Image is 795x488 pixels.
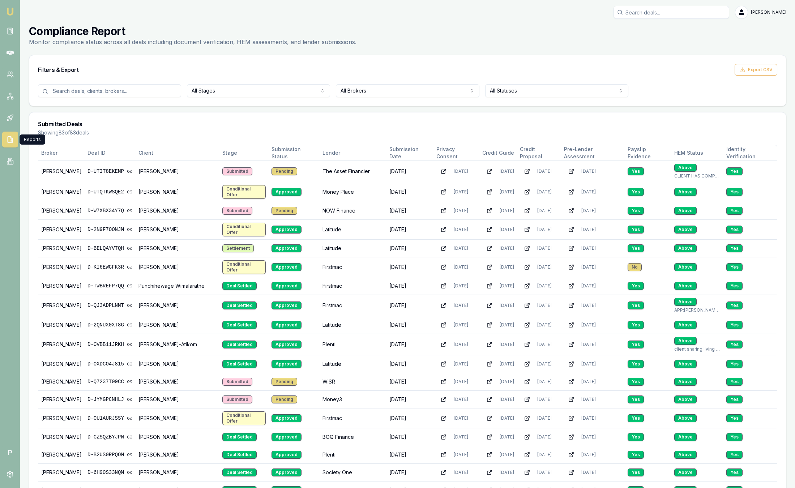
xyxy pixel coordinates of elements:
td: [PERSON_NAME] [136,446,220,464]
td: [PERSON_NAME] [38,182,85,202]
div: APP;LICANT LIVES AT HOME WITH PARENTS. HIS $100 BOARD INCLUDES ELECTRICITY, INTERNET USAGE AND 3 ... [674,307,721,313]
div: Yes [726,226,743,234]
a: D-OVBB11JRKH [87,341,133,348]
td: [DATE] [386,373,433,391]
div: Above [674,451,697,459]
div: Deal Settled [222,433,257,441]
span: [DATE] [537,342,552,347]
td: Money Place [320,182,386,202]
div: Yes [726,321,743,329]
td: [PERSON_NAME] [38,334,85,355]
td: [PERSON_NAME] [38,355,85,373]
td: Firstmac [320,295,386,316]
td: Latitude [320,220,386,240]
td: [PERSON_NAME] [38,446,85,464]
div: Yes [726,282,743,290]
span: [DATE] [454,208,468,214]
div: Yes [726,395,743,403]
span: [DATE] [537,434,552,440]
span: [DATE] [454,264,468,270]
span: [DATE] [581,415,596,421]
div: Yes [726,360,743,368]
span: [DATE] [500,322,514,328]
td: Latitude [320,355,386,373]
div: Approved [272,468,302,476]
td: [DATE] [386,464,433,481]
td: [PERSON_NAME] [38,464,85,481]
span: [DATE] [500,452,514,458]
div: Yes [628,244,644,252]
th: Credit Guide [479,145,517,161]
div: Yes [628,226,644,234]
th: HEM Status [671,145,723,161]
span: [DATE] [537,208,552,214]
th: Credit Proposal [517,145,561,161]
span: [DATE] [581,227,596,232]
span: [DATE] [500,283,514,289]
div: Yes [628,282,644,290]
div: Yes [726,341,743,348]
span: [DATE] [581,397,596,402]
span: [DATE] [454,342,468,347]
td: [PERSON_NAME] [136,408,220,428]
span: [DATE] [581,452,596,458]
span: [DATE] [454,227,468,232]
td: [PERSON_NAME] [136,373,220,391]
td: [PERSON_NAME] [136,240,220,257]
div: Deal Settled [222,360,257,368]
span: [DATE] [537,283,552,289]
div: Above [674,226,697,234]
div: Deal Settled [222,341,257,348]
div: Yes [726,451,743,459]
span: [DATE] [500,264,514,270]
td: [DATE] [386,277,433,295]
div: Approved [272,451,302,459]
span: [PERSON_NAME] [751,9,786,15]
span: [DATE] [537,227,552,232]
td: [DATE] [386,295,433,316]
td: [PERSON_NAME] [38,277,85,295]
div: Submitted [222,207,252,215]
td: [PERSON_NAME] [136,161,220,182]
span: [DATE] [537,245,552,251]
div: Above [674,414,697,422]
div: Deal Settled [222,451,257,459]
td: The Asset Financier [320,161,386,182]
span: [DATE] [500,189,514,195]
div: Yes [628,451,644,459]
td: Firstmac [320,257,386,277]
td: [PERSON_NAME] [38,220,85,240]
th: Broker [38,145,85,161]
span: [DATE] [537,452,552,458]
span: [DATE] [500,227,514,232]
div: Approved [272,321,302,329]
div: Yes [726,167,743,175]
span: [DATE] [581,283,596,289]
td: [DATE] [386,182,433,202]
div: Yes [726,301,743,309]
td: [PERSON_NAME] [136,220,220,240]
td: BOQ Finance [320,428,386,446]
td: Society One [320,464,386,481]
span: [DATE] [500,168,514,174]
div: Above [674,244,697,252]
div: Yes [628,395,644,403]
span: [DATE] [581,168,596,174]
td: [DATE] [386,408,433,428]
td: [PERSON_NAME] [136,182,220,202]
div: Yes [628,378,644,386]
td: [PERSON_NAME] [136,257,220,277]
td: Latitude [320,316,386,334]
th: Client [136,145,220,161]
div: Deal Settled [222,301,257,309]
div: Yes [726,207,743,215]
div: Yes [628,301,644,309]
div: Above [674,298,697,306]
div: Above [674,282,697,290]
span: [DATE] [500,379,514,385]
span: [DATE] [500,245,514,251]
div: Above [674,468,697,476]
span: [DATE] [537,379,552,385]
div: Approved [272,244,302,252]
td: [DATE] [386,257,433,277]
